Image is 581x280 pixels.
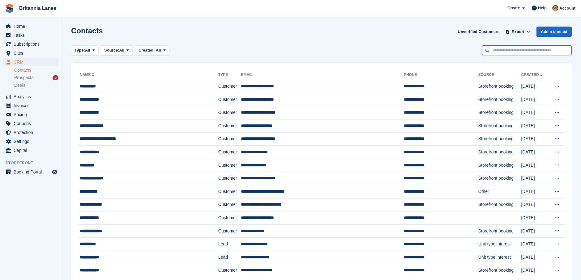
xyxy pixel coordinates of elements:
span: Source: [104,47,119,53]
a: Created [521,73,544,77]
td: Customer [218,198,241,211]
td: Customer [218,159,241,172]
a: menu [3,146,58,155]
td: Storefront booking [478,172,521,185]
td: [DATE] [521,93,549,106]
td: [DATE] [521,106,549,119]
a: Name [80,73,96,77]
span: Created: [139,48,155,52]
a: menu [3,110,58,119]
td: Storefront booking [478,93,521,106]
a: Unverified Customers [455,27,502,37]
td: [DATE] [521,224,549,238]
td: Lead [218,238,241,251]
td: Customer [218,106,241,119]
a: Add a contact [536,27,572,37]
a: menu [3,58,58,66]
span: Settings [14,137,51,146]
td: Storefront booking [478,146,521,159]
td: Customer [218,264,241,277]
a: Prospects 5 [14,74,58,81]
div: 5 [53,75,58,80]
span: Deals [14,82,25,88]
td: [DATE] [521,251,549,264]
td: Storefront booking [478,119,521,132]
span: All [85,47,90,53]
td: [DATE] [521,146,549,159]
td: [DATE] [521,80,549,93]
span: Export [512,29,524,35]
a: menu [3,22,58,31]
a: Deals [14,82,58,89]
span: Subscriptions [14,40,51,48]
a: Preview store [51,168,58,176]
img: stora-icon-8386f47178a22dfd0bd8f6a31ec36ba5ce8667c1dd55bd0f319d3a0aa187defe.svg [5,4,14,13]
button: Source: All [101,45,133,56]
th: Email [241,70,404,80]
td: [DATE] [521,132,549,146]
td: Storefront booking [478,106,521,119]
td: Storefront booking [478,198,521,211]
a: menu [3,119,58,128]
span: Prospects [14,75,33,81]
a: Contacts [14,67,58,73]
td: Customer [218,93,241,106]
a: menu [3,92,58,101]
span: Create [507,5,520,11]
h1: Contacts [71,27,103,35]
th: Type [218,70,241,80]
span: Storefront [6,160,62,166]
td: [DATE] [521,185,549,198]
a: menu [3,137,58,146]
span: Account [559,5,575,11]
span: Tasks [14,31,51,40]
a: menu [3,31,58,40]
td: [DATE] [521,159,549,172]
a: menu [3,128,58,137]
span: CRM [14,58,51,66]
td: Other [478,185,521,198]
td: Customer [218,172,241,185]
span: Home [14,22,51,31]
a: menu [3,101,58,110]
span: Invoices [14,101,51,110]
td: Storefront booking [478,224,521,238]
td: Storefront booking [478,132,521,146]
button: Created: All [135,45,169,56]
button: Type: All [71,45,98,56]
span: Sites [14,49,51,57]
a: menu [3,168,58,176]
td: [DATE] [521,198,549,211]
span: Protection [14,128,51,137]
td: Unit type interest [478,251,521,264]
a: Britannia Lanes [17,3,59,13]
th: Phone [404,70,478,80]
td: Storefront booking [478,264,521,277]
td: Customer [218,224,241,238]
td: Unit type interest [478,238,521,251]
td: [DATE] [521,119,549,132]
td: Customer [218,132,241,146]
td: [DATE] [521,264,549,277]
a: menu [3,49,58,57]
td: Customer [218,80,241,93]
span: Coupons [14,119,51,128]
td: Storefront booking [478,80,521,93]
th: Source [478,70,521,80]
span: Analytics [14,92,51,101]
td: Customer [218,146,241,159]
span: Booking Portal [14,168,51,176]
span: Help [538,5,547,11]
td: Lead [218,251,241,264]
a: menu [3,40,58,48]
td: Customer [218,185,241,198]
img: Admin [552,5,558,11]
span: All [156,48,161,52]
td: Customer [218,211,241,225]
span: Capital [14,146,51,155]
span: Type: [75,47,85,53]
td: Storefront booking [478,159,521,172]
td: [DATE] [521,238,549,251]
td: Customer [218,119,241,132]
td: [DATE] [521,211,549,225]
